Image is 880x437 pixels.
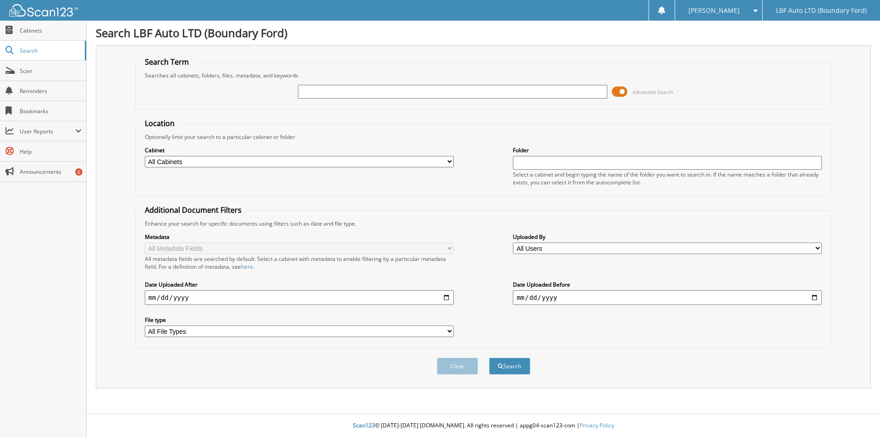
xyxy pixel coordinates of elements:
[140,133,827,141] div: Optionally limit your search to a particular cabinet or folder
[437,358,478,375] button: Clear
[513,146,822,154] label: Folder
[87,415,880,437] div: © [DATE]-[DATE] [DOMAIN_NAME]. All rights reserved | appg04-scan123-com |
[632,89,673,95] span: Advanced Search
[513,233,822,241] label: Uploaded By
[9,4,78,17] img: scan123-logo-white.svg
[688,8,740,13] span: [PERSON_NAME]
[776,8,867,13] span: LBF Auto LTD (Boundary Ford)
[20,168,82,176] span: Announcements
[20,47,80,55] span: Search
[145,146,454,154] label: Cabinet
[140,118,179,128] legend: Location
[140,205,246,215] legend: Additional Document Filters
[513,281,822,288] label: Date Uploaded Before
[145,281,454,288] label: Date Uploaded After
[140,220,827,227] div: Enhance your search for specific documents using filters such as date and file type.
[96,25,871,40] h1: Search LBF Auto LTD (Boundary Ford)
[20,148,82,155] span: Help
[20,67,82,75] span: Scan
[353,421,375,429] span: Scan123
[145,316,454,324] label: File type
[145,233,454,241] label: Metadata
[75,168,82,176] div: 6
[513,290,822,305] input: end
[140,72,827,79] div: Searches all cabinets, folders, files, metadata, and keywords
[20,127,75,135] span: User Reports
[20,27,82,34] span: Cabinets
[20,87,82,95] span: Reminders
[489,358,530,375] button: Search
[140,57,193,67] legend: Search Term
[834,393,880,437] iframe: Chat Widget
[145,290,454,305] input: start
[145,255,454,271] div: All metadata fields are searched by default. Select a cabinet with metadata to enable filtering b...
[580,421,614,429] a: Privacy Policy
[513,171,822,186] div: Select a cabinet and begin typing the name of the folder you want to search in. If the name match...
[20,107,82,115] span: Bookmarks
[241,263,253,271] a: here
